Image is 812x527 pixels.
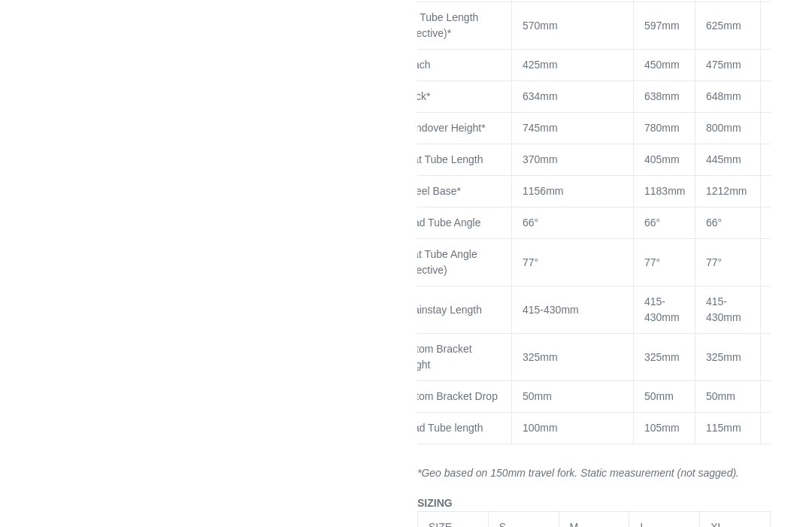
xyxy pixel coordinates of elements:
span: 597mm [644,20,680,32]
span: 450mm [644,59,680,71]
span: Head Tube Angle [400,217,480,229]
span: Head Tube length [400,422,483,434]
span: 1183mm [644,185,685,197]
td: Bottom Bracket Height [389,334,512,381]
span: SIZING [417,497,453,509]
span: 1212mm [706,185,747,197]
span: 648mm [706,90,741,102]
span: 77° [523,256,538,268]
span: 415-430mm [523,304,579,316]
span: Seat Tube Length [400,153,483,165]
span: Wheel Base* [400,185,461,197]
i: *Geo based on 150mm travel fork. Static measurement (not sagged). [417,467,739,479]
span: 66° [706,217,722,229]
span: 100mm [523,422,558,434]
span: 625mm [706,20,741,32]
span: 105mm [644,422,680,434]
span: 325mm [523,351,558,363]
span: 325mm [706,351,741,363]
span: 66° [523,217,538,229]
span: 50mm [706,390,735,402]
span: 415-430mm [644,295,680,323]
span: 50mm [523,390,552,402]
span: 745mm [523,122,558,134]
span: 425mm [523,59,558,71]
span: Top Tube Length (Effective)* [400,11,478,39]
span: Seat Tube Angle (Effective) [400,248,477,276]
span: 325mm [644,351,680,363]
span: 634mm [523,90,558,102]
span: 50mm [644,390,674,402]
span: 370mm [523,153,558,165]
span: 1156mm [523,185,563,197]
span: 475mm [706,59,741,71]
span: 115mm [706,422,741,434]
span: 77° [644,256,660,268]
span: 66° [644,217,660,229]
span: 415-430mm [706,295,741,323]
span: Bottom Bracket Drop [400,390,498,402]
span: Chainstay Length [400,304,482,316]
span: 445mm [706,153,741,165]
span: 570mm [523,20,558,32]
span: 77° [706,256,722,268]
span: 780mm [644,122,680,134]
span: 800mm [706,122,741,134]
span: 638mm [644,90,680,102]
span: 405mm [644,153,680,165]
span: Standover Height* [400,122,486,134]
